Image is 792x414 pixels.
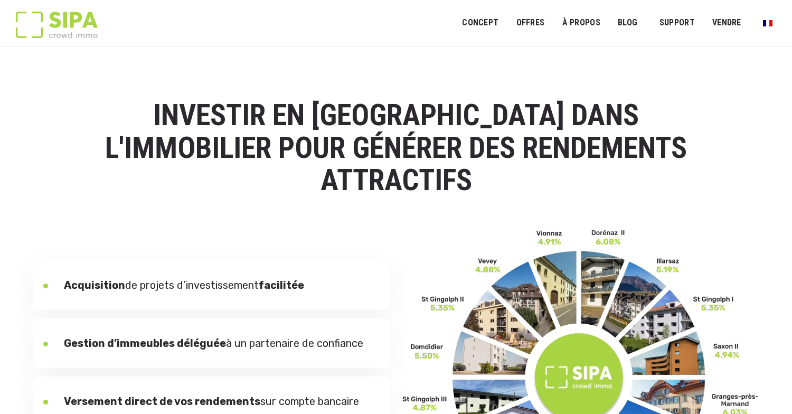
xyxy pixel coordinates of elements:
nav: Menu principal [462,10,776,36]
img: Logo [16,12,98,38]
img: Français [763,20,772,26]
p: à un partenaire de confiance [64,337,363,350]
b: Gestion d’immeubles déléguée [64,337,226,350]
p: sur compte bancaire [64,395,359,408]
a: OFFRES [509,11,551,35]
b: facilitée [259,279,304,291]
h1: INVESTIR EN [GEOGRAPHIC_DATA] DANS L'IMMOBILIER POUR GÉNÉRER DES RENDEMENTS ATTRACTIFS [79,99,713,197]
img: Ellipse-dot [43,284,48,288]
a: À PROPOS [555,11,607,35]
a: VENDRE [705,11,748,35]
img: Ellipse-dot [43,342,48,346]
a: Blog [611,11,645,35]
a: Passer à [756,13,779,33]
a: Concept [455,11,505,35]
p: de projets d’investissement [64,279,304,291]
img: Ellipse-dot [43,400,48,404]
b: Versement direct de vos rendements [64,395,260,408]
b: Acquisition [64,279,125,291]
a: SUPPORT [653,11,702,35]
